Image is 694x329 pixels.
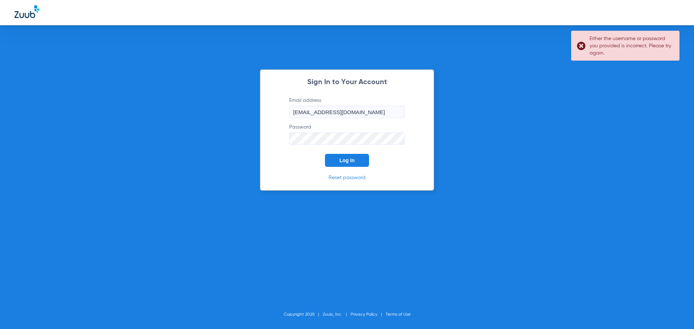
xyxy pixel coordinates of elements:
label: Password [289,124,405,145]
li: Zuub, Inc. [323,311,351,318]
a: Reset password [329,175,365,180]
span: Log In [339,157,355,163]
a: Terms of Use [386,312,411,317]
img: Zuub Logo [14,5,39,18]
input: Email address [289,106,405,118]
a: Privacy Policy [351,312,377,317]
button: Log In [325,154,369,167]
h2: Sign In to Your Account [278,79,416,86]
label: Email address [289,97,405,118]
li: Copyright 2025 [284,311,323,318]
input: Password [289,133,405,145]
div: Either the username or password you provided is incorrect. Please try again. [590,35,673,57]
